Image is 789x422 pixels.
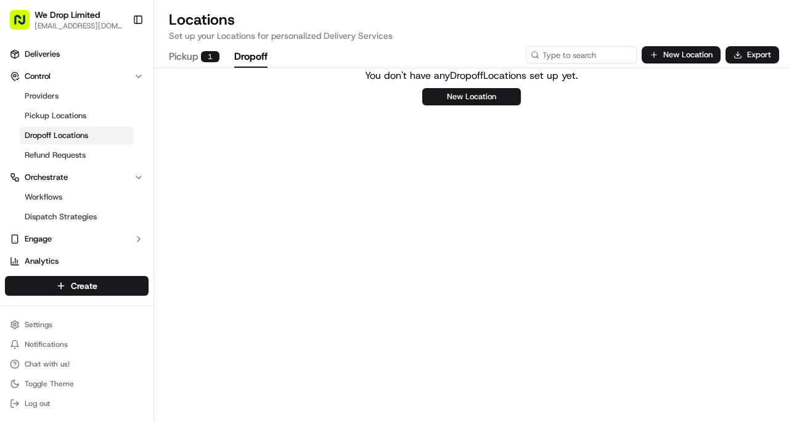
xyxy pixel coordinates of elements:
[25,359,70,369] span: Chat with us!
[12,160,83,169] div: Past conversations
[25,256,59,267] span: Analytics
[104,276,114,286] div: 💻
[25,224,35,234] img: 1736555255976-a54dd68f-1ca7-489b-9aae-adbdc363a1c4
[25,379,74,389] span: Toggle Theme
[12,12,37,36] img: Nash
[169,10,774,30] h2: Locations
[71,280,97,292] span: Create
[117,275,198,287] span: API Documentation
[642,46,721,63] button: New Location
[25,275,94,287] span: Knowledge Base
[25,233,52,245] span: Engage
[25,91,59,102] span: Providers
[5,251,149,271] a: Analytics
[109,224,134,233] span: [DATE]
[12,179,32,198] img: Masood Aslam
[20,147,134,164] a: Refund Requests
[25,320,52,330] span: Settings
[526,46,637,63] input: Type to search
[169,30,774,42] p: Set up your Locations for personalized Delivery Services
[25,399,50,408] span: Log out
[25,71,51,82] span: Control
[5,355,149,373] button: Chat with us!
[12,212,32,232] img: Jandy Espique
[5,336,149,353] button: Notifications
[7,270,99,292] a: 📗Knowledge Base
[365,68,578,83] p: You don't have any Dropoff Locations set up yet.
[26,117,48,139] img: 9188753566659_6852d8bf1fb38e338040_72.png
[191,157,224,172] button: See all
[20,127,134,144] a: Dropoff Locations
[38,190,100,200] span: [PERSON_NAME]
[169,47,219,68] button: Pickup
[201,51,219,62] div: 1
[25,191,35,201] img: 1736555255976-a54dd68f-1ca7-489b-9aae-adbdc363a1c4
[5,316,149,333] button: Settings
[20,208,134,225] a: Dispatch Strategies
[210,121,224,136] button: Start new chat
[38,224,100,233] span: [PERSON_NAME]
[25,339,68,349] span: Notifications
[99,270,203,292] a: 💻API Documentation
[32,79,222,92] input: Got a question? Start typing here...
[234,47,268,68] button: Dropoff
[12,276,22,286] div: 📗
[25,130,88,141] span: Dropoff Locations
[25,192,62,203] span: Workflows
[5,375,149,392] button: Toggle Theme
[20,107,134,124] a: Pickup Locations
[87,304,149,314] a: Powered byPylon
[25,172,68,183] span: Orchestrate
[422,88,521,105] button: New Location
[25,49,60,60] span: Deliveries
[35,9,100,21] button: We Drop Limited
[25,110,86,121] span: Pickup Locations
[55,117,202,129] div: Start new chat
[35,21,123,31] button: [EMAIL_ADDRESS][DOMAIN_NAME]
[55,129,170,139] div: We're available if you need us!
[5,44,149,64] a: Deliveries
[12,49,224,68] p: Welcome 👋
[123,305,149,314] span: Pylon
[5,276,149,296] button: Create
[109,190,134,200] span: [DATE]
[12,117,35,139] img: 1736555255976-a54dd68f-1ca7-489b-9aae-adbdc363a1c4
[102,224,107,233] span: •
[25,211,97,222] span: Dispatch Strategies
[5,168,149,187] button: Orchestrate
[102,190,107,200] span: •
[20,189,134,206] a: Workflows
[20,87,134,105] a: Providers
[25,150,86,161] span: Refund Requests
[5,67,149,86] button: Control
[5,5,128,34] button: We Drop Limited[EMAIL_ADDRESS][DOMAIN_NAME]
[5,395,149,412] button: Log out
[726,46,779,63] button: Export
[5,229,149,249] button: Engage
